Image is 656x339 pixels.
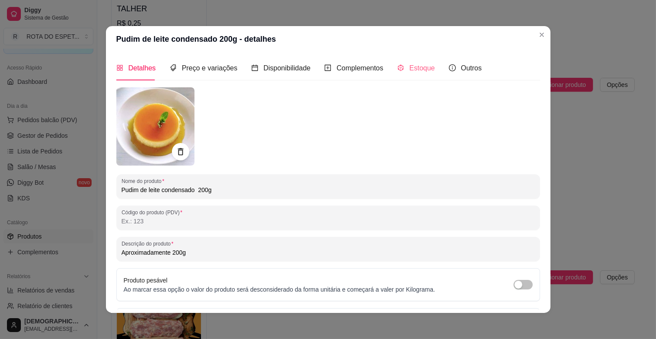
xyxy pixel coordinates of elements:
[106,26,551,52] header: Pudim de leite condensado 200g - detalhes
[122,248,535,257] input: Descrição do produto
[264,64,311,72] span: Disponibilidade
[182,64,237,72] span: Preço e variações
[129,64,156,72] span: Detalhes
[461,64,482,72] span: Outros
[122,177,167,185] label: Nome do produto
[170,64,177,71] span: tags
[336,64,383,72] span: Complementos
[449,64,456,71] span: info-circle
[122,186,535,194] input: Nome do produto
[122,209,185,216] label: Código do produto (PDV)
[324,64,331,71] span: plus-square
[397,64,404,71] span: code-sandbox
[116,87,194,166] img: produto
[535,28,549,42] button: Close
[116,64,123,71] span: appstore
[251,64,258,71] span: calendar
[409,64,435,72] span: Estoque
[124,277,168,284] label: Produto pesável
[124,285,435,294] p: Ao marcar essa opção o valor do produto será desconsiderado da forma unitária e começará a valer ...
[122,217,535,226] input: Código do produto (PDV)
[122,240,176,247] label: Descrição do produto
